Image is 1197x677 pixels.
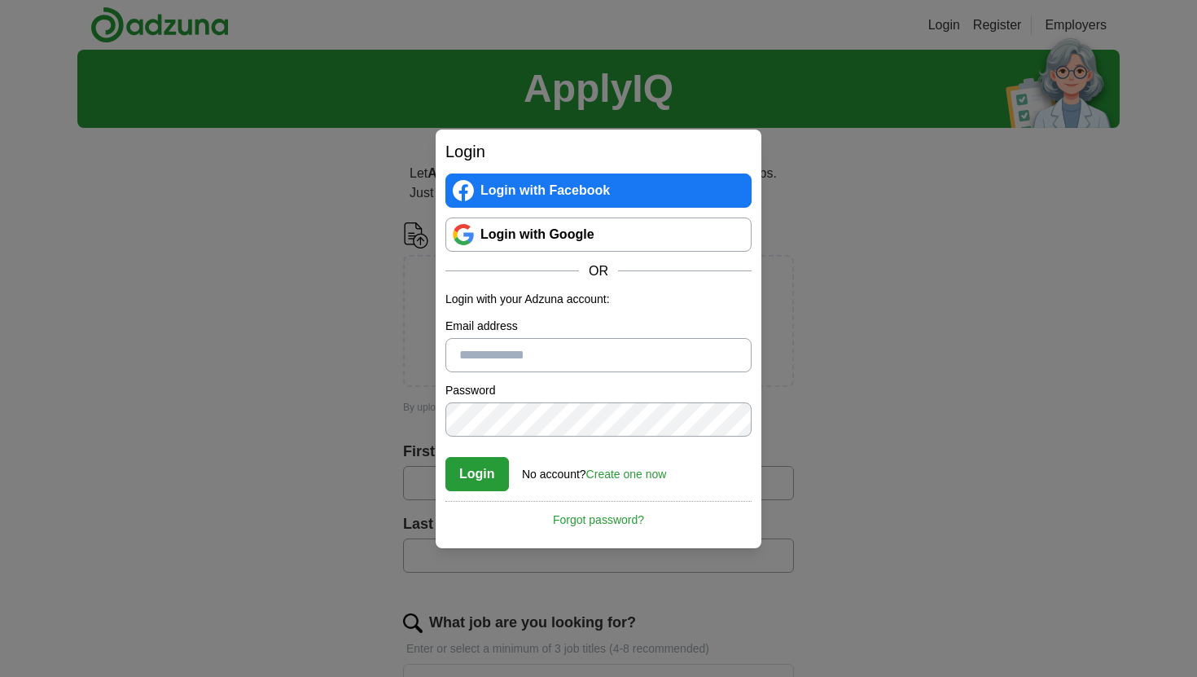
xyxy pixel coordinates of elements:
button: Login [445,457,509,491]
div: No account? [522,456,666,483]
label: Password [445,382,752,399]
span: OR [579,262,618,281]
a: Login with Google [445,218,752,252]
p: Login with your Adzuna account: [445,291,752,308]
h2: Login [445,139,752,164]
a: Create one now [586,468,667,481]
a: Login with Facebook [445,174,752,208]
label: Email address [445,318,752,335]
a: Forgot password? [445,501,752,529]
